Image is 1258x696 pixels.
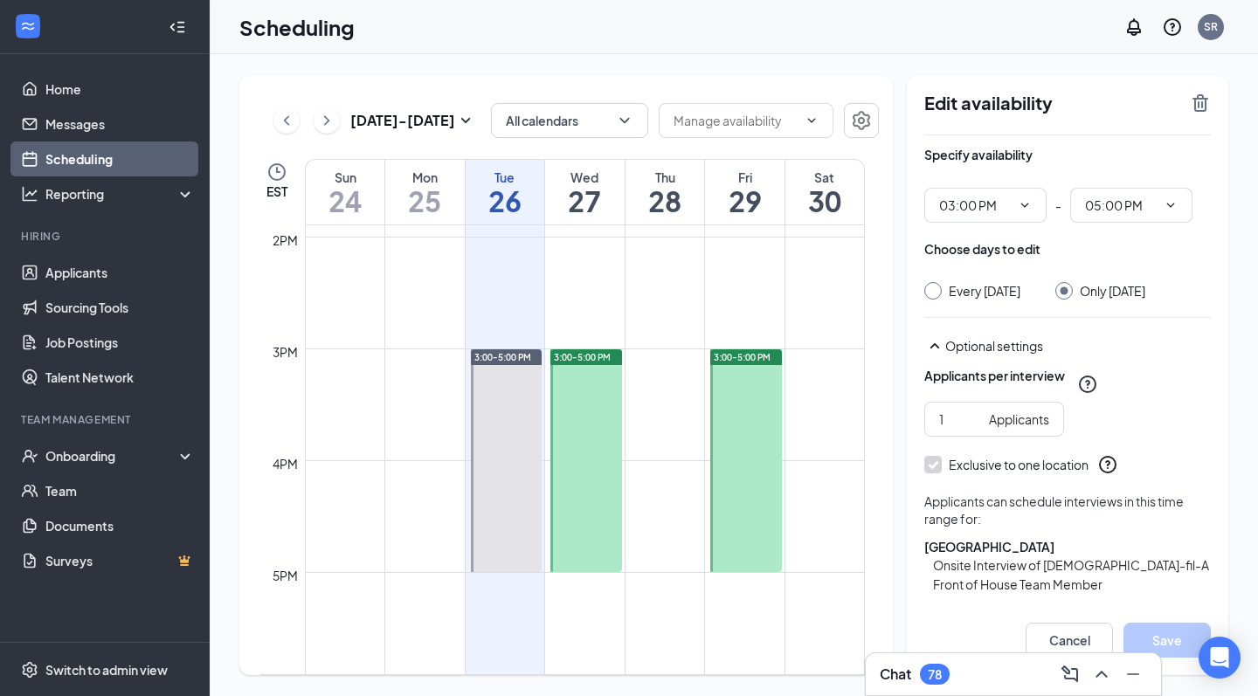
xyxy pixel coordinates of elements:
div: 3pm [269,342,301,362]
div: Only [DATE] [1080,282,1145,300]
div: Hiring [21,229,191,244]
a: SurveysCrown [45,543,195,578]
a: August 26, 2025 [466,160,545,224]
div: Choose days to edit [924,240,1040,258]
div: Specify availability [924,146,1033,163]
svg: WorkstreamLogo [19,17,37,35]
button: ChevronRight [314,107,340,134]
svg: ChevronRight [318,110,335,131]
h1: 27 [545,186,625,216]
h1: 26 [466,186,545,216]
svg: QuestionInfo [1162,17,1183,38]
a: Talent Network [45,360,195,395]
div: 78 [928,667,942,682]
h1: 24 [306,186,384,216]
svg: QuestionInfo [1097,454,1118,475]
h1: 30 [785,186,864,216]
button: Settings [844,103,879,138]
svg: ChevronUp [1091,664,1112,685]
svg: ChevronDown [805,114,819,127]
a: August 27, 2025 [545,160,625,224]
div: 4pm [269,454,301,473]
div: Tue [466,169,545,186]
a: August 29, 2025 [705,160,785,224]
svg: ChevronDown [1164,198,1178,212]
svg: SmallChevronDown [455,110,476,131]
div: [GEOGRAPHIC_DATA] [924,538,1211,555]
a: Applicants [45,255,195,290]
svg: Clock [266,162,287,183]
a: Documents [45,508,195,543]
svg: ChevronDown [1018,198,1032,212]
div: Exclusive to one location [949,456,1089,473]
a: Team [45,473,195,508]
div: Reporting [45,185,196,203]
svg: Settings [21,661,38,679]
h1: 29 [705,186,785,216]
h1: 28 [626,186,705,216]
a: August 24, 2025 [306,160,384,224]
input: Manage availability [674,111,798,130]
svg: ComposeMessage [1060,664,1081,685]
svg: QuestionInfo [1077,374,1098,395]
div: 2pm [269,231,301,250]
svg: TrashOutline [1190,93,1211,114]
div: Thu [626,169,705,186]
div: 5pm [269,566,301,585]
a: Job Postings [45,325,195,360]
div: - [924,188,1211,223]
span: 3:00-5:00 PM [714,351,771,363]
h3: [DATE] - [DATE] [350,111,455,130]
a: August 25, 2025 [385,160,465,224]
button: Minimize [1119,660,1147,688]
a: Sourcing Tools [45,290,195,325]
button: All calendarsChevronDown [491,103,648,138]
a: August 30, 2025 [785,160,864,224]
span: 3:00-5:00 PM [474,351,531,363]
div: Optional settings [945,337,1211,355]
div: Applicants per interview [924,367,1065,384]
div: Open Intercom Messenger [1199,637,1241,679]
h1: 25 [385,186,465,216]
span: 3:00-5:00 PM [554,351,611,363]
h3: Chat [880,665,911,684]
div: Fri [705,169,785,186]
div: Mon [385,169,465,186]
div: SR [1204,19,1218,34]
svg: Notifications [1123,17,1144,38]
a: Messages [45,107,195,141]
div: Every [DATE] [949,282,1020,300]
svg: Collapse [169,18,186,36]
svg: ChevronDown [616,112,633,129]
div: Applicants can schedule interviews in this time range for: [924,493,1211,527]
h1: Scheduling [239,12,355,42]
div: Switch to admin view [45,661,168,679]
svg: ChevronLeft [278,110,295,131]
button: ChevronLeft [273,107,300,134]
button: Cancel [1026,623,1113,658]
span: EST [266,183,287,200]
a: Home [45,72,195,107]
svg: UserCheck [21,447,38,465]
div: Applicants [989,410,1049,429]
button: ChevronUp [1088,660,1116,688]
div: Optional settings [924,335,1211,356]
div: Onboarding [45,447,180,465]
svg: Analysis [21,185,38,203]
span: Onsite Interview of [DEMOGRAPHIC_DATA]-fil-A Front of House Team Member [933,555,1211,594]
svg: Settings [851,110,872,131]
button: Save [1123,623,1211,658]
svg: SmallChevronUp [924,335,945,356]
div: Sun [306,169,384,186]
svg: Minimize [1123,664,1144,685]
button: ComposeMessage [1056,660,1084,688]
div: Wed [545,169,625,186]
div: Sat [785,169,864,186]
div: Team Management [21,412,191,427]
a: August 28, 2025 [626,160,705,224]
a: Scheduling [45,141,195,176]
h2: Edit availability [924,93,1179,114]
